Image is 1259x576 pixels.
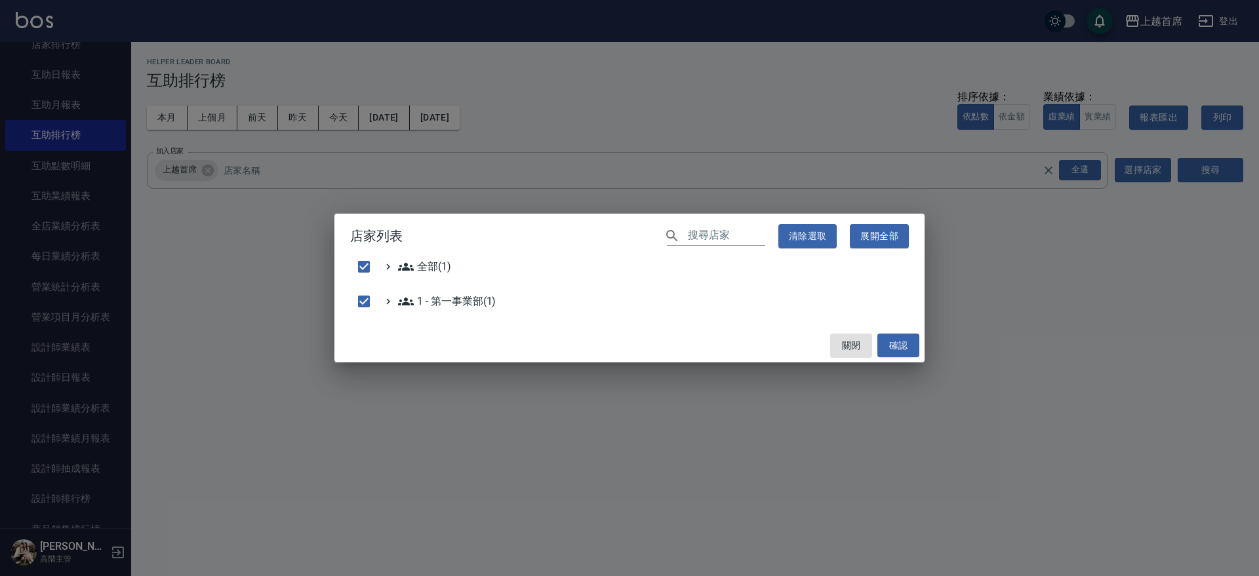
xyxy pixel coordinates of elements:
[398,259,451,275] span: 全部(1)
[778,224,837,248] button: 清除選取
[850,224,909,248] button: 展開全部
[334,214,925,259] h2: 店家列表
[398,294,496,309] span: 1 - 第一事業部(1)
[877,334,919,358] button: 確認
[688,227,765,246] input: 搜尋店家
[830,334,872,358] button: 關閉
